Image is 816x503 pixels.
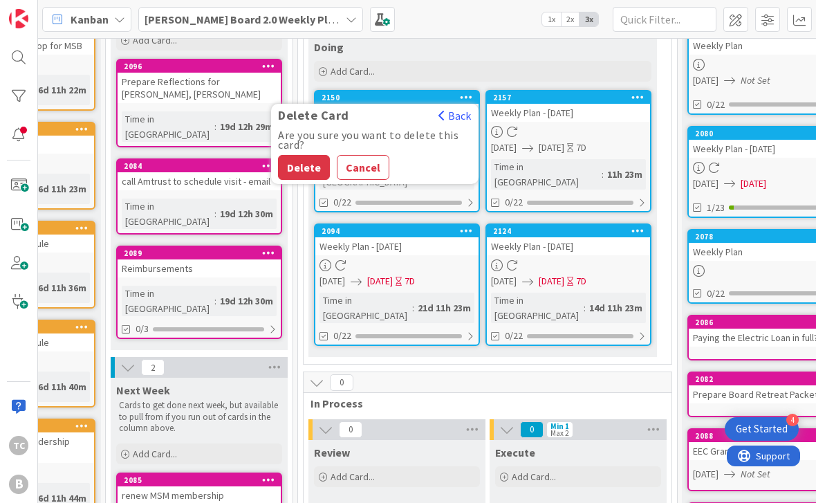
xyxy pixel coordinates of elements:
div: Are you sure you want to delete this card? [278,130,472,149]
div: Time in [GEOGRAPHIC_DATA] [122,111,214,142]
div: Weekly Plan - [DATE] [487,104,650,122]
span: Add Card... [331,470,375,483]
div: B [9,475,28,494]
span: Doing [314,40,344,54]
span: Execute [495,446,535,459]
div: call Amtrust to schedule visit - email [118,172,281,190]
img: Visit kanbanzone.com [9,9,28,28]
span: 0/22 [333,329,351,343]
div: Time in [GEOGRAPHIC_DATA] [491,159,602,190]
div: 2124 [487,225,650,237]
span: 0/3 [136,322,149,336]
span: [DATE] [741,176,766,191]
div: 2089Reimbursements [118,247,281,277]
span: [DATE] [491,140,517,155]
div: 16d 11h 36m [30,280,90,295]
div: Prepare Reflections for [PERSON_NAME], [PERSON_NAME] [118,73,281,103]
span: : [214,293,216,309]
div: Reimbursements [118,259,281,277]
div: 2157Weekly Plan - [DATE] [487,91,650,122]
button: Back [438,108,472,123]
div: 2124 [493,226,650,236]
i: Not Set [741,74,770,86]
span: 0/22 [707,286,725,301]
div: Time in [GEOGRAPHIC_DATA] [319,293,412,323]
span: 1/23 [707,201,725,215]
span: 0 [520,421,544,438]
div: 2084 [124,161,281,171]
div: 2096 [124,62,281,71]
div: 2094Weekly Plan - [DATE] [315,225,479,255]
span: : [584,300,586,315]
span: [DATE] [367,274,393,289]
span: Delete Card [271,109,356,122]
div: 19d 12h 29m [216,119,277,134]
div: Get Started [736,422,788,436]
span: 0 [339,421,362,438]
div: 4 [786,414,799,426]
div: 2094 [315,225,479,237]
div: 2096Prepare Reflections for [PERSON_NAME], [PERSON_NAME] [118,60,281,103]
span: 2 [141,359,165,376]
div: 7D [405,274,415,289]
div: Time in [GEOGRAPHIC_DATA] [491,293,584,323]
div: 2157 [493,93,650,102]
div: 2150Delete CardBackAre you sure you want to delete this card?DeleteCancel [315,91,479,104]
div: Max 2 [550,430,568,437]
div: Min 1 [550,423,569,430]
span: Next Week [116,383,170,397]
div: 19d 12h 30m [216,293,277,309]
span: Support [29,2,63,19]
span: Kanban [71,11,109,28]
div: 7D [576,140,586,155]
span: 3x [579,12,598,26]
div: 19d 12h 30m [216,206,277,221]
input: Quick Filter... [613,7,716,32]
div: 2094 [322,226,479,236]
span: Add Card... [133,34,177,46]
span: In Process [310,396,654,410]
div: 14d 11h 23m [586,300,646,315]
div: 2085 [118,474,281,486]
div: Weekly Plan - [DATE] [487,237,650,255]
div: 2089 [118,247,281,259]
span: [DATE] [539,140,564,155]
div: 2150Delete CardBackAre you sure you want to delete this card?DeleteCancelWeekly Plan - [DATE] [315,91,479,122]
p: Cards to get done next week, but available to pull from if you run out of cards in the column above. [119,400,279,434]
div: Open Get Started checklist, remaining modules: 4 [725,417,799,441]
div: 2124Weekly Plan - [DATE] [487,225,650,255]
span: 0/22 [333,195,351,210]
button: Cancel [337,155,389,180]
div: 7D [576,274,586,289]
div: Time in [GEOGRAPHIC_DATA] [122,199,214,229]
span: Review [314,446,350,459]
span: Add Card... [512,470,556,483]
span: 1x [542,12,561,26]
span: Add Card... [331,65,375,77]
span: [DATE] [539,274,564,289]
div: 2157 [487,91,650,104]
i: Not Set [741,468,770,480]
span: [DATE] [693,73,718,88]
span: 0/22 [505,195,523,210]
span: : [214,206,216,221]
span: [DATE] [693,176,718,191]
button: Delete [278,155,330,180]
div: Weekly Plan - [DATE] [315,237,479,255]
div: 2096 [118,60,281,73]
span: : [412,300,414,315]
div: 16d 11h 22m [30,82,90,98]
div: 2084 [118,160,281,172]
b: [PERSON_NAME] Board 2.0 Weekly Planning [145,12,362,26]
span: 0/22 [505,329,523,343]
div: 16d 11h 40m [30,379,90,394]
span: [DATE] [693,467,718,482]
span: [DATE] [319,274,345,289]
div: 21d 11h 23m [414,300,474,315]
div: Time in [GEOGRAPHIC_DATA] [122,286,214,316]
span: 0/22 [707,98,725,112]
div: 11h 23m [604,167,646,182]
div: 2085 [124,475,281,485]
span: Add Card... [133,448,177,460]
div: 16d 11h 23m [30,181,90,196]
